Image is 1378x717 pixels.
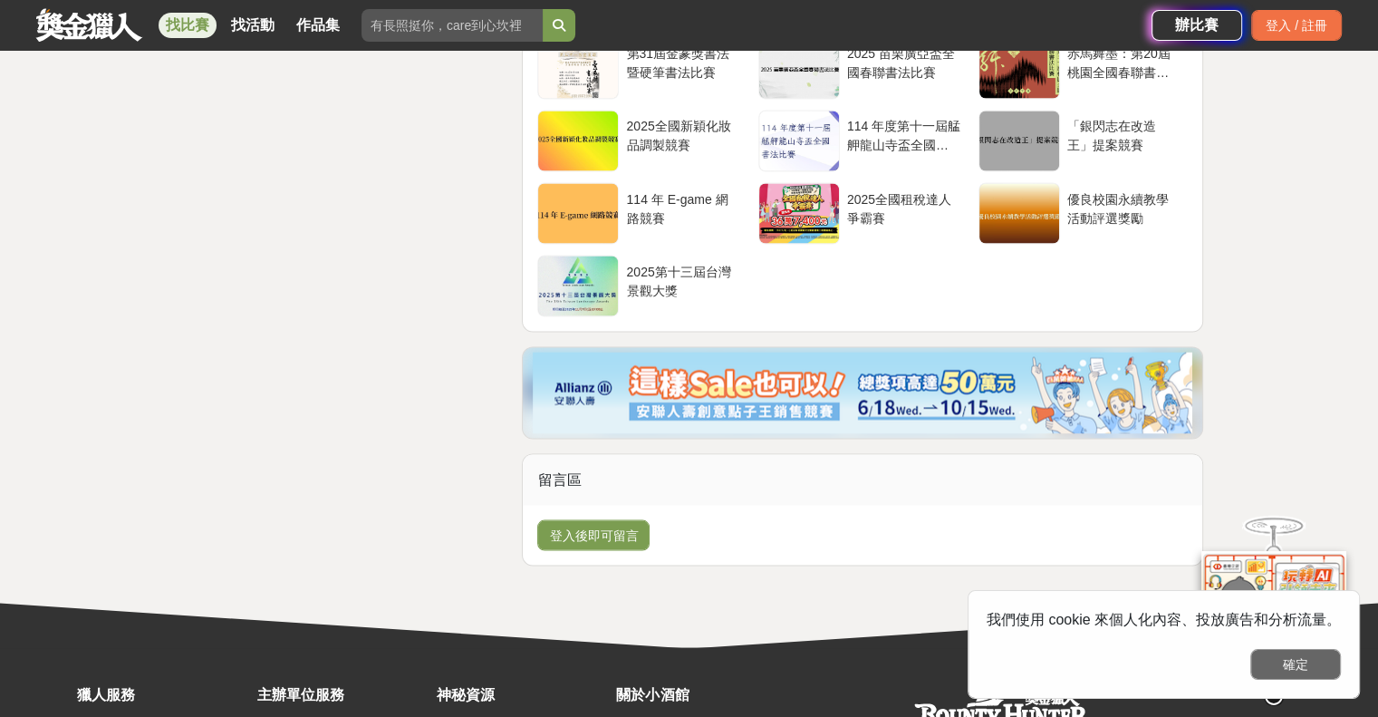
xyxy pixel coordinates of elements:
[523,454,1202,505] div: 留言區
[1067,44,1180,79] div: 赤馬舞墨：第20屆桃園全國春聯書法比賽
[758,182,968,244] a: 2025全國租稅達人爭霸賽
[533,352,1192,433] img: dcc59076-91c0-4acb-9c6b-a1d413182f46.png
[758,110,968,171] a: 114 年度第十一屆艋舺龍山寺盃全國書法比賽
[1152,10,1242,41] a: 辦比賽
[987,612,1341,627] span: 我們使用 cookie 來個人化內容、投放廣告和分析流量。
[1201,551,1346,672] img: d2146d9a-e6f6-4337-9592-8cefde37ba6b.png
[537,255,747,316] a: 2025第十三屆台灣景觀大獎
[437,683,607,705] div: 神秘資源
[224,13,282,38] a: 找活動
[626,189,739,224] div: 114 年 E-game 網路競賽
[1067,189,1180,224] div: 優良校園永續教學活動評選獎勵
[626,44,739,79] div: 第31屆金篆獎書法暨硬筆書法比賽
[289,13,347,38] a: 作品集
[847,44,960,79] div: 2025 苗栗廣亞盃全國春聯書法比賽
[626,262,739,296] div: 2025第十三屆台灣景觀大獎
[1067,117,1180,151] div: 「銀閃志在改造王」提案競賽
[537,519,650,550] button: 登入後即可留言
[847,189,960,224] div: 2025全國租稅達人爭霸賽
[847,117,960,151] div: 114 年度第十一屆艋舺龍山寺盃全國書法比賽
[537,110,747,171] a: 2025全國新穎化妝品調製競賽
[626,117,739,151] div: 2025全國新穎化妝品調製競賽
[616,683,786,705] div: 關於小酒館
[537,182,747,244] a: 114 年 E-game 網路競賽
[256,683,427,705] div: 主辦單位服務
[978,182,1188,244] a: 優良校園永續教學活動評選獎勵
[159,13,217,38] a: 找比賽
[758,37,968,99] a: 2025 苗栗廣亞盃全國春聯書法比賽
[537,37,747,99] a: 第31屆金篆獎書法暨硬筆書法比賽
[361,9,543,42] input: 有長照挺你，care到心坎裡！青春出手，拍出照顧 影音徵件活動
[1250,649,1341,680] button: 確定
[978,37,1188,99] a: 赤馬舞墨：第20屆桃園全國春聯書法比賽
[978,110,1188,171] a: 「銀閃志在改造王」提案競賽
[1251,10,1342,41] div: 登入 / 註冊
[77,683,247,705] div: 獵人服務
